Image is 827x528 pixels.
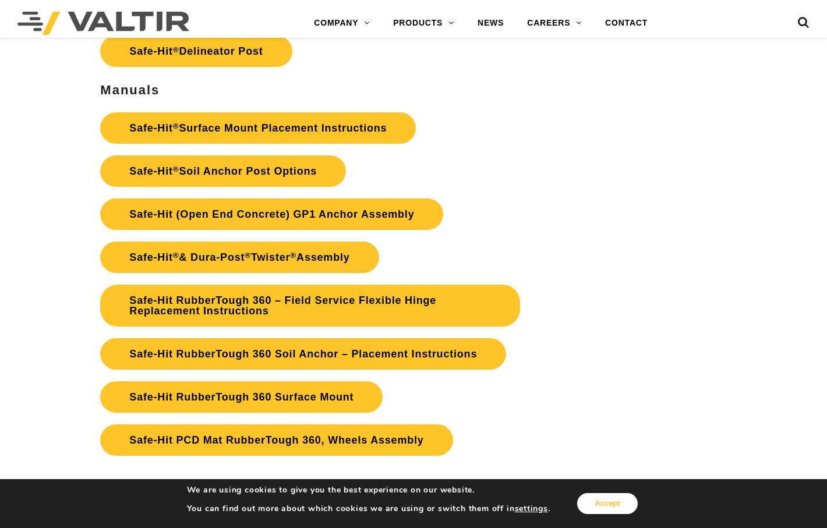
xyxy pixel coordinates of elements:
[302,12,381,35] a: COMPANY
[100,381,383,413] a: Safe-Hit RubberTough 360 Surface Mount
[100,199,443,230] a: Safe-Hit (Open End Concrete) GP1 Anchor Assembly
[100,242,379,273] a: Safe-Hit®& Dura-Post®Twister®Assembly
[100,338,506,370] a: Safe-Hit RubberTough 360 Soil Anchor – Placement Instructions
[515,504,548,514] button: settings
[100,424,453,456] a: Safe-Hit PCD Mat RubberTough 360, Wheels Assembly
[100,112,416,144] a: Safe-Hit®Surface Mount Placement Instructions
[577,493,638,514] button: Accept
[100,155,346,187] a: Safe-Hit®Soil Anchor Post Options
[593,12,659,35] a: CONTACT
[17,12,189,35] img: Valtir
[245,251,251,260] sup: ®
[187,504,550,514] p: You can find out more about which cookies we are using or switch them off in .
[100,36,292,67] a: Safe-Hit®Delineator Post
[381,12,466,35] a: PRODUCTS
[173,122,179,130] sup: ®
[466,12,515,35] a: NEWS
[173,251,179,260] sup: ®
[187,485,550,495] p: We are using cookies to give you the best experience on our website.
[290,251,296,260] sup: ®
[515,12,593,35] a: CAREERS
[100,83,160,97] strong: Manuals
[173,45,179,54] sup: ®
[100,285,519,327] a: Safe-Hit RubberTough 360 – Field Service Flexible Hinge Replacement Instructions
[173,165,179,173] sup: ®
